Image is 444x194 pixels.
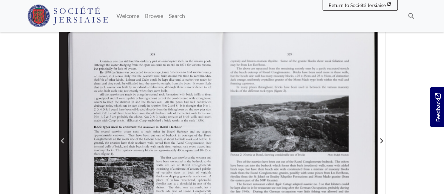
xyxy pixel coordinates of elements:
a: Search [166,9,188,23]
img: Société Jersiaise [27,5,108,27]
a: Browse [142,9,166,23]
a: Welcome [114,9,142,23]
span: Feedback [433,93,442,121]
a: Would you like to provide feedback? [430,87,444,127]
span: Return to Société Jersiaise [329,2,386,8]
a: Société Jersiaise logo [27,3,108,29]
